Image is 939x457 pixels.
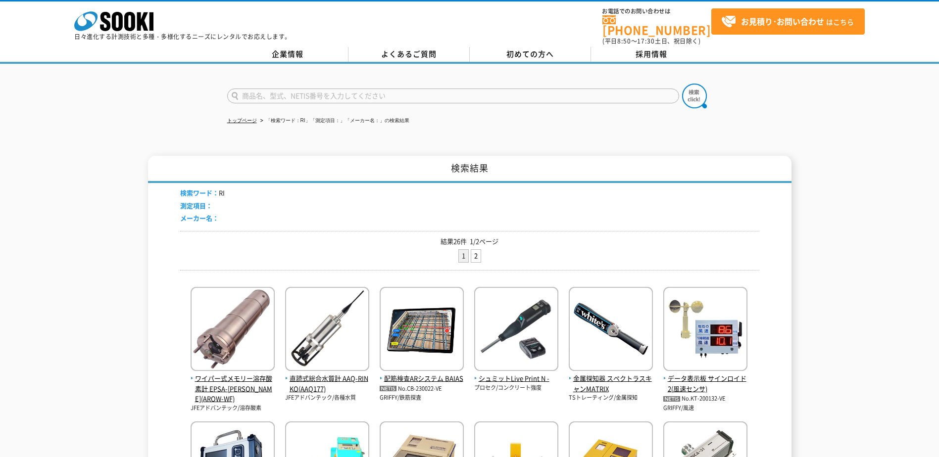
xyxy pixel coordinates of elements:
[380,373,464,384] span: 配筋検査ARシステム BAIAS
[637,37,655,46] span: 17:30
[602,15,711,36] a: [PHONE_NUMBER]
[191,373,275,404] span: ワイパー式メモリー溶存酸素計 EPSA-[PERSON_NAME](AROW-WF)
[380,287,464,373] img: BAIAS
[285,363,369,394] a: 直読式総合水質計 AAQ-RINKO(AAQ177)
[458,249,469,263] li: 1
[663,373,747,394] span: データ表示板 サインロイド2(風速センサ)
[602,8,711,14] span: お電話でのお問い合わせは
[474,363,558,384] a: シュミットLive Print N -
[148,156,791,183] h1: 検索結果
[474,384,558,392] p: プロセク/コンクリート強度
[380,363,464,384] a: 配筋検査ARシステム BAIAS
[227,118,257,123] a: トップページ
[180,236,759,247] p: 結果26件 1/2ページ
[285,394,369,402] p: JFEアドバンテック/各種水質
[721,14,854,29] span: はこちら
[285,287,369,373] img: AAQ-RINKO(AAQ177)
[617,37,631,46] span: 8:50
[569,394,653,402] p: TSトレーティング/金属探知
[741,15,824,27] strong: お見積り･お問い合わせ
[348,47,470,62] a: よくあるご質問
[180,201,212,210] span: 測定項目：
[474,287,558,373] img: -
[191,287,275,373] img: EPSA-RINKO(AROW-WF)
[191,363,275,404] a: ワイパー式メモリー溶存酸素計 EPSA-[PERSON_NAME](AROW-WF)
[285,373,369,394] span: 直読式総合水質計 AAQ-RINKO(AAQ177)
[591,47,712,62] a: 採用情報
[663,363,747,394] a: データ表示板 サインロイド2(風速センサ)
[602,37,700,46] span: (平日 ～ 土日、祝日除く)
[180,188,219,197] span: 検索ワード：
[258,116,409,126] li: 「検索ワード：RI」「測定項目：」「メーカー名：」の検索結果
[180,188,225,198] li: RI
[569,363,653,394] a: 金属探知器 スペクトラスキャンMATRIX
[663,394,747,404] p: No.KT-200132-VE
[191,404,275,412] p: JFEアドバンテック/溶存酸素
[74,34,291,40] p: 日々進化する計測技術と多種・多様化するニーズにレンタルでお応えします。
[227,89,679,103] input: 商品名、型式、NETIS番号を入力してください
[474,373,558,384] span: シュミットLive Print N -
[470,47,591,62] a: 初めての方へ
[711,8,865,35] a: お見積り･お問い合わせはこちら
[380,384,464,394] p: No.CB-230022-VE
[471,250,481,262] a: 2
[663,404,747,412] p: GRIFFY/風速
[569,373,653,394] span: 金属探知器 スペクトラスキャンMATRIX
[569,287,653,373] img: スペクトラスキャンMATRIX
[663,287,747,373] img: サインロイド2(風速センサ)
[380,394,464,402] p: GRIFFY/鉄筋探査
[227,47,348,62] a: 企業情報
[506,48,554,59] span: 初めての方へ
[180,213,219,223] span: メーカー名：
[682,84,707,108] img: btn_search.png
